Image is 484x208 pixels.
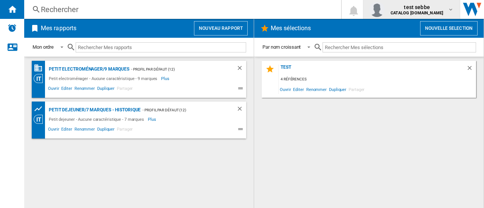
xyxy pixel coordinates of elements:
div: Supprimer [466,65,476,75]
div: Petit electroménager - Aucune caractéristique - 9 marques [47,74,161,83]
div: Mon ordre [33,44,54,50]
div: Petit electroménager/9 marques [47,65,129,74]
span: Dupliquer [96,126,116,135]
span: Plus [161,74,171,83]
div: Par nom croissant [262,44,301,50]
span: Renommer [73,126,96,135]
div: Vision Catégorie [34,74,47,83]
div: 4 références [279,75,476,84]
button: Nouveau rapport [194,21,248,35]
span: Renommer [73,85,96,94]
h2: Mes sélections [269,21,312,35]
span: Partager [116,126,134,135]
button: Nouvelle selection [420,21,478,35]
span: Dupliquer [328,84,347,94]
div: - Profil par défaut (12) [129,65,221,74]
div: Petit dejeuner/7 marques - Historique [47,105,141,115]
div: Références communes [34,63,47,73]
h2: Mes rapports [39,21,78,35]
input: Rechercher Mes rapports [76,42,246,52]
span: Dupliquer [96,85,116,94]
span: Ouvrir [279,84,292,94]
span: Editer [60,126,73,135]
span: Editer [292,84,305,94]
div: Supprimer [236,65,246,74]
div: Supprimer [236,105,246,115]
div: Vision Catégorie [34,115,47,124]
input: Rechercher Mes sélections [323,42,476,52]
div: Tableau des prix des produits [34,104,47,114]
span: Editer [60,85,73,94]
img: profile.jpg [369,2,385,17]
span: Plus [148,115,157,124]
div: Rechercher [41,4,321,15]
div: test [279,65,466,75]
span: Ouvrir [47,85,60,94]
span: Ouvrir [47,126,60,135]
span: Renommer [305,84,328,94]
span: test sebbe [391,3,443,11]
span: Partager [347,84,366,94]
div: - Profil par défaut (12) [141,105,221,115]
div: Petit dejeuner - Aucune caractéristique - 7 marques [47,115,148,124]
span: Partager [116,85,134,94]
img: alerts-logo.svg [8,23,17,32]
b: CATALOG [DOMAIN_NAME] [391,11,443,15]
